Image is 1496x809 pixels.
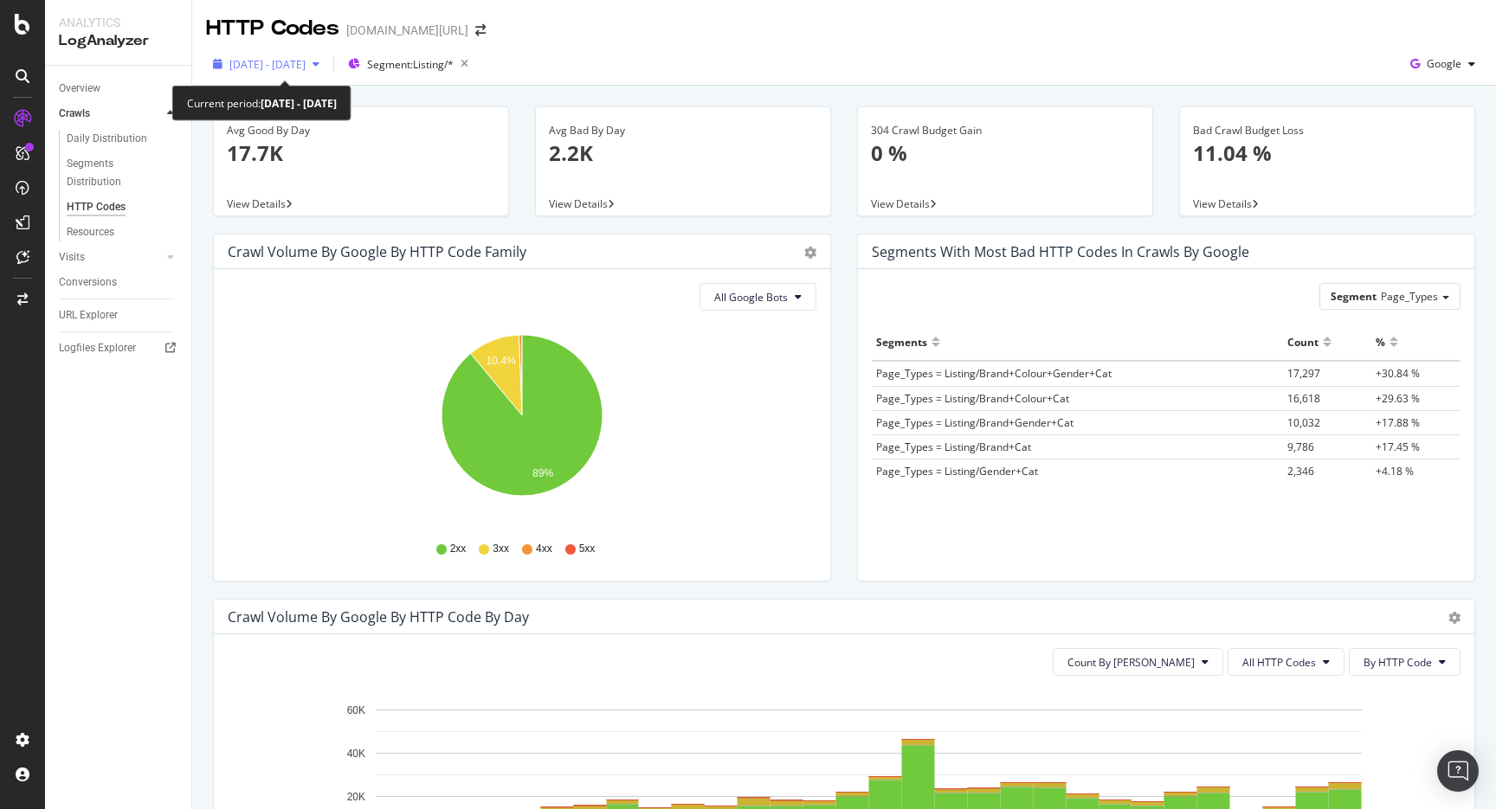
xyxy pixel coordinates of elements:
a: URL Explorer [59,306,179,324]
span: View Details [227,196,286,211]
text: 10.4% [487,355,516,367]
span: View Details [549,196,608,211]
p: 11.04 % [1193,138,1461,168]
div: % [1376,328,1385,356]
button: All HTTP Codes [1228,648,1344,676]
a: Visits [59,248,162,266]
svg: A chart. [228,324,816,525]
span: 16,618 [1287,391,1320,406]
button: All Google Bots [700,283,816,311]
div: Open Intercom Messenger [1437,750,1479,792]
span: Count By Day [1067,655,1195,670]
div: Count [1287,328,1319,356]
span: View Details [1193,196,1252,211]
span: Segment [1331,289,1377,304]
div: Crawls [59,105,90,123]
a: HTTP Codes [67,198,179,216]
span: [DATE] - [DATE] [229,57,306,72]
div: Logfiles Explorer [59,339,136,357]
div: 304 Crawl Budget Gain [871,123,1139,138]
span: All Google Bots [714,290,788,305]
div: Avg Good By Day [227,123,495,138]
button: By HTTP Code [1349,648,1461,676]
div: Visits [59,248,85,266]
div: LogAnalyzer [59,31,177,51]
div: Conversions [59,273,117,292]
div: HTTP Codes [206,14,339,43]
p: 2.2K [549,138,817,168]
span: 2xx [450,542,467,556]
span: 9,786 [1287,440,1314,454]
span: +29.63 % [1376,391,1420,406]
button: Segment:Listing/* [341,50,475,78]
div: gear [1448,612,1461,624]
span: Page_Types = Listing/Brand+Cat [876,440,1031,454]
span: Page_Types [1381,289,1438,304]
div: Crawl Volume by google by HTTP Code Family [228,243,526,260]
span: 3xx [493,542,509,556]
button: Google [1403,50,1482,78]
text: 40K [347,748,365,760]
span: +30.84 % [1376,366,1420,381]
span: 4xx [536,542,552,556]
div: Current period: [187,93,337,113]
div: gear [804,247,816,259]
div: URL Explorer [59,306,118,324]
a: Daily Distribution [67,130,179,148]
p: 0 % [871,138,1139,168]
text: 20K [347,791,365,803]
button: [DATE] - [DATE] [206,50,326,78]
a: Resources [67,223,179,241]
p: 17.7K [227,138,495,168]
div: Daily Distribution [67,130,147,148]
a: Overview [59,80,179,98]
div: Avg Bad By Day [549,123,817,138]
div: arrow-right-arrow-left [475,24,486,36]
div: Resources [67,223,114,241]
div: [DOMAIN_NAME][URL] [346,22,468,39]
div: Bad Crawl Budget Loss [1193,123,1461,138]
text: 60K [347,704,365,716]
span: 2,346 [1287,464,1314,478]
div: Analytics [59,14,177,31]
span: +4.18 % [1376,464,1414,478]
span: By HTTP Code [1364,655,1432,670]
div: Crawl Volume by google by HTTP Code by Day [228,608,529,626]
span: +17.45 % [1376,440,1420,454]
div: Segments Distribution [67,155,163,191]
b: [DATE] - [DATE] [261,96,337,111]
a: Crawls [59,105,162,123]
div: Overview [59,80,100,98]
a: Logfiles Explorer [59,339,179,357]
span: All HTTP Codes [1242,655,1316,670]
a: Segments Distribution [67,155,179,191]
span: Page_Types = Listing/Brand+Colour+Gender+Cat [876,366,1112,381]
span: Page_Types = Listing/Brand+Gender+Cat [876,415,1074,430]
div: Segments [876,328,927,356]
span: View Details [871,196,930,211]
text: 89% [532,467,553,479]
div: HTTP Codes [67,198,126,216]
span: 10,032 [1287,415,1320,430]
button: Count By [PERSON_NAME] [1053,648,1223,676]
span: Page_Types = Listing/Brand+Colour+Cat [876,391,1069,406]
span: Page_Types = Listing/Gender+Cat [876,464,1038,478]
a: Conversions [59,273,179,292]
span: Segment: Listing/* [367,57,454,72]
span: +17.88 % [1376,415,1420,430]
span: Google [1427,56,1461,71]
span: 17,297 [1287,366,1320,381]
span: 5xx [579,542,596,556]
div: Segments with most bad HTTP codes in Crawls by google [872,243,1249,260]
